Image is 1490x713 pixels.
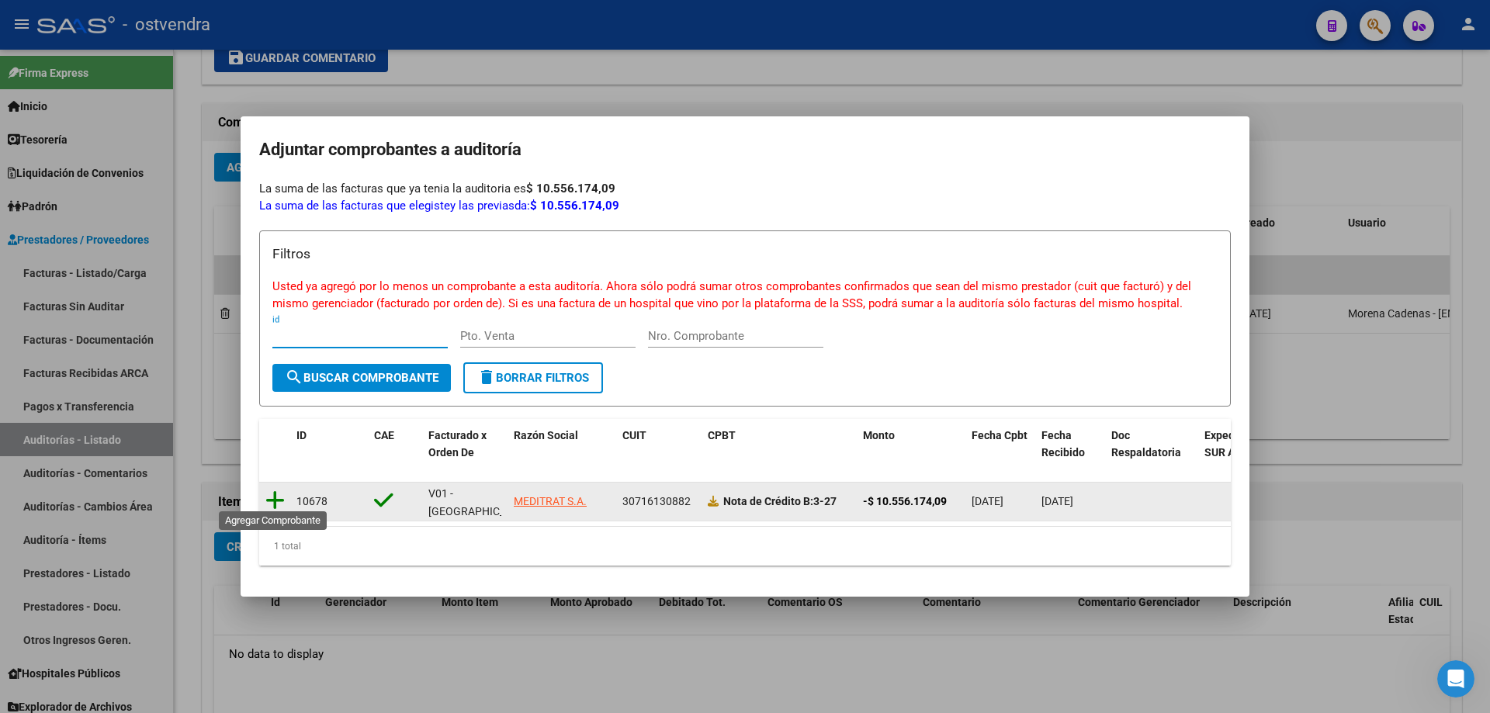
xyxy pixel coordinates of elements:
span: CAE [374,429,394,441]
span: [DATE] [1041,495,1073,507]
span: 10678 [296,495,327,507]
button: Borrar Filtros [463,362,603,393]
span: Monto [863,429,895,441]
span: Doc Respaldatoria [1111,429,1181,459]
span: Expediente SUR Asociado [1204,429,1273,459]
datatable-header-cell: Expediente SUR Asociado [1198,419,1284,470]
span: y las previas [450,199,515,213]
span: Borrar Filtros [477,371,589,385]
div: 1 total [259,527,1231,566]
span: ID [296,429,307,441]
strong: $ 10.556.174,09 [526,182,615,196]
strong: $ 10.556.174,09 [530,199,619,213]
strong: 3-27 [723,495,837,507]
datatable-header-cell: Monto [857,419,965,470]
span: Buscar Comprobante [285,371,438,385]
span: Fecha Recibido [1041,429,1085,459]
span: Razón Social [514,429,578,441]
datatable-header-cell: CAE [368,419,422,470]
p: Usted ya agregó por lo menos un comprobante a esta auditoría. Ahora sólo podrá sumar otros compro... [272,278,1218,313]
datatable-header-cell: CUIT [616,419,702,470]
span: CUIT [622,429,646,441]
span: La suma de las facturas que elegiste da: [259,199,619,213]
span: Fecha Cpbt [972,429,1027,441]
datatable-header-cell: CPBT [702,419,857,470]
span: [DATE] [972,495,1003,507]
datatable-header-cell: ID [290,419,368,470]
h2: Adjuntar comprobantes a auditoría [259,135,1231,164]
span: Facturado x Orden De [428,429,487,459]
h3: Filtros [272,244,1218,264]
datatable-header-cell: Fecha Cpbt [965,419,1035,470]
datatable-header-cell: Doc Respaldatoria [1105,419,1198,470]
strong: -$ 10.556.174,09 [863,495,947,507]
span: V01 - [GEOGRAPHIC_DATA] [428,487,533,517]
datatable-header-cell: Razón Social [508,419,616,470]
datatable-header-cell: Fecha Recibido [1035,419,1105,470]
div: La suma de las facturas que ya tenia la auditoria es [259,180,1231,198]
mat-icon: delete [477,368,496,386]
span: Nota de Crédito B: [723,495,813,507]
button: Buscar Comprobante [272,364,451,392]
iframe: Intercom live chat [1437,660,1474,697]
span: CPBT [708,429,736,441]
datatable-header-cell: Facturado x Orden De [422,419,508,470]
span: MEDITRAT S.A. [514,495,587,507]
mat-icon: search [285,368,303,386]
span: 30716130882 [622,495,691,507]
